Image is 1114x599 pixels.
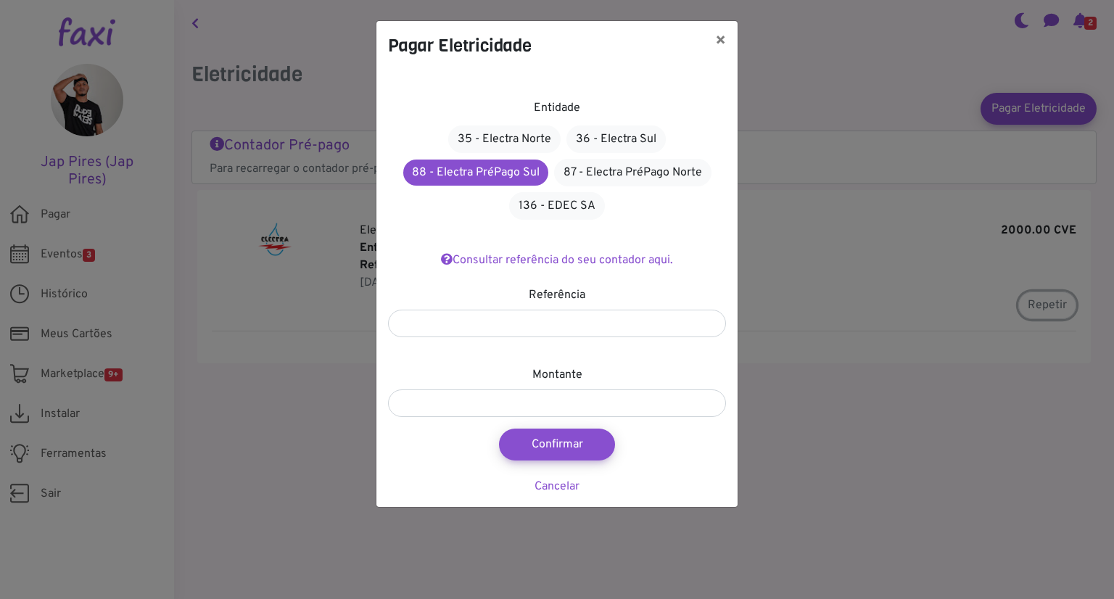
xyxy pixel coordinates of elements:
[388,33,532,59] h4: Pagar Eletricidade
[499,429,615,460] button: Confirmar
[554,159,711,186] a: 87 - Electra PréPago Norte
[403,160,548,186] a: 88 - Electra PréPago Sul
[704,21,738,62] button: ×
[566,125,666,153] a: 36 - Electra Sul
[535,479,579,494] a: Cancelar
[534,99,580,117] label: Entidade
[448,125,561,153] a: 35 - Electra Norte
[441,253,673,268] a: Consultar referência do seu contador aqui.
[509,192,605,220] a: 136 - EDEC SA
[532,366,582,384] label: Montante
[529,286,585,304] label: Referência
